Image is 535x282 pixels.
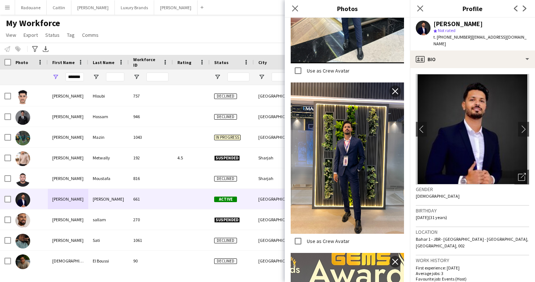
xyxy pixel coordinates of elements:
[254,86,298,106] div: [GEOGRAPHIC_DATA]
[15,193,30,207] img: Mohamed Salah Eddine
[227,73,249,81] input: Status Filter Input
[48,148,88,168] div: [PERSON_NAME]
[285,4,410,13] h3: Photos
[129,251,173,271] div: 90
[24,32,38,38] span: Export
[410,50,535,68] div: Bio
[42,30,63,40] a: Status
[88,251,129,271] div: El Boussi
[438,28,456,33] span: Not rated
[48,209,88,230] div: [PERSON_NAME]
[416,193,460,199] span: [DEMOGRAPHIC_DATA]
[254,251,298,271] div: [GEOGRAPHIC_DATA]
[88,106,129,127] div: Hossam
[15,131,30,145] img: Mohamed Mazin
[154,0,198,15] button: [PERSON_NAME]
[3,30,19,40] a: View
[146,73,169,81] input: Workforce ID Filter Input
[88,230,129,250] div: Sati
[15,172,30,187] img: Mohamed Moustafa
[48,127,88,147] div: [PERSON_NAME]
[93,60,114,65] span: Last Name
[177,60,191,65] span: Rating
[45,32,60,38] span: Status
[254,230,298,250] div: [GEOGRAPHIC_DATA]
[129,189,173,209] div: 661
[254,209,298,230] div: [GEOGRAPHIC_DATA]
[214,197,237,202] span: Active
[514,170,529,184] div: Open photos pop-in
[31,45,39,53] app-action-btn: Advanced filters
[93,74,99,80] button: Open Filter Menu
[15,213,30,228] img: Mohamed sallam
[214,258,237,264] span: Declined
[52,60,75,65] span: First Name
[129,127,173,147] div: 1043
[88,86,129,106] div: Hloubi
[416,236,528,248] span: Bahar 1 - JBR - [GEOGRAPHIC_DATA] - [GEOGRAPHIC_DATA], [GEOGRAPHIC_DATA], 002
[173,148,210,168] div: 4.5
[67,32,75,38] span: Tag
[214,94,237,99] span: Declined
[433,34,527,46] span: | [EMAIL_ADDRESS][DOMAIN_NAME]
[82,32,99,38] span: Comms
[254,106,298,127] div: [GEOGRAPHIC_DATA]
[133,74,140,80] button: Open Filter Menu
[15,151,30,166] img: Mohamed Metwally
[272,73,294,81] input: City Filter Input
[129,106,173,127] div: 946
[88,127,129,147] div: Mazin
[416,215,447,220] span: [DATE] (31 years)
[48,230,88,250] div: [PERSON_NAME]
[258,74,265,80] button: Open Filter Menu
[6,18,60,29] span: My Workforce
[291,82,404,234] img: Crew photo 1063089
[15,89,30,104] img: Mohamed Hloubi
[214,60,228,65] span: Status
[129,86,173,106] div: 757
[433,34,472,40] span: t. [PHONE_NUMBER]
[88,168,129,188] div: Moustafa
[64,30,78,40] a: Tag
[416,271,529,276] p: Average jobs: 3
[433,21,483,27] div: [PERSON_NAME]
[416,207,529,214] h3: Birthday
[15,234,30,248] img: Mohamed Sati
[258,60,267,65] span: City
[214,217,240,223] span: Suspended
[214,238,237,243] span: Declined
[214,135,241,140] span: In progress
[416,229,529,235] h3: Location
[416,186,529,193] h3: Gender
[47,0,71,15] button: Caitlin
[129,168,173,188] div: 816
[48,106,88,127] div: [PERSON_NAME]
[21,30,41,40] a: Export
[48,189,88,209] div: [PERSON_NAME]
[133,57,160,68] span: Workforce ID
[214,74,221,80] button: Open Filter Menu
[129,230,173,250] div: 1061
[6,32,16,38] span: View
[52,74,59,80] button: Open Filter Menu
[410,4,535,13] h3: Profile
[416,265,529,271] p: First experience: [DATE]
[79,30,102,40] a: Comms
[48,168,88,188] div: [PERSON_NAME]
[106,73,124,81] input: Last Name Filter Input
[15,254,30,269] img: Mohamed Wassim El Boussi
[48,86,88,106] div: [PERSON_NAME]
[254,127,298,147] div: [GEOGRAPHIC_DATA]
[254,148,298,168] div: Sharjah
[214,114,237,120] span: Declined
[129,209,173,230] div: 270
[214,155,240,161] span: Suspended
[416,257,529,264] h3: Work history
[15,0,47,15] button: Radouane
[15,110,30,125] img: Mohamed Hossam
[48,251,88,271] div: [DEMOGRAPHIC_DATA][PERSON_NAME]
[416,74,529,184] img: Crew avatar or photo
[88,209,129,230] div: sallam
[305,67,350,74] label: Use as Crew Avatar
[115,0,154,15] button: Luxury Brands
